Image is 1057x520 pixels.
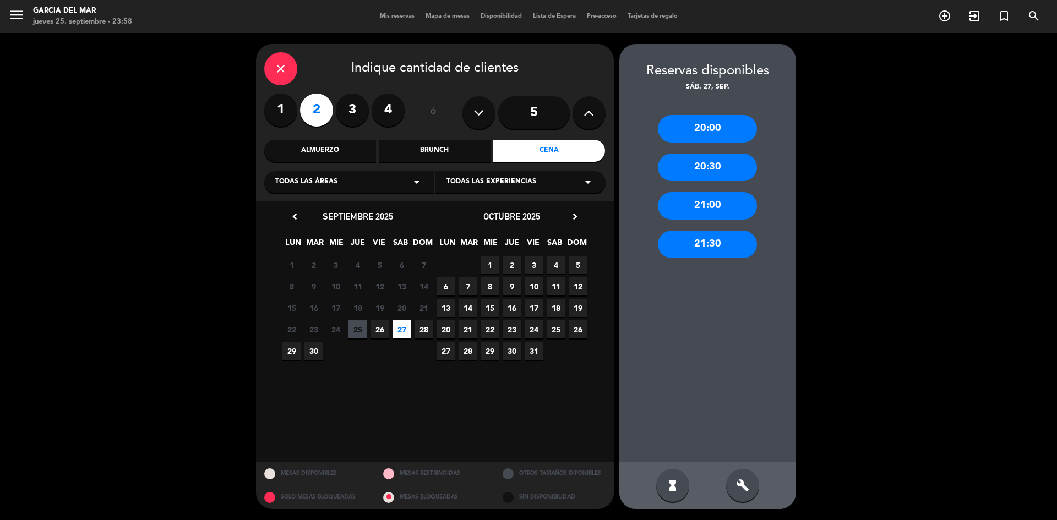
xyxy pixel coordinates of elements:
span: 13 [437,299,455,317]
span: VIE [370,236,388,254]
button: menu [8,7,25,27]
span: MIE [327,236,345,254]
span: 25 [547,320,565,338]
span: 10 [525,277,543,295]
span: 18 [348,299,367,317]
span: 28 [415,320,433,338]
span: 5 [569,256,587,274]
span: 14 [415,277,433,295]
div: Reservas disponibles [619,61,796,82]
span: 22 [481,320,499,338]
span: 28 [459,342,477,360]
div: 20:30 [658,154,757,181]
span: 10 [326,277,345,295]
span: 17 [525,299,543,317]
div: jueves 25. septiembre - 23:58 [33,17,132,28]
span: 22 [282,320,301,338]
span: LUN [284,236,302,254]
span: 8 [481,277,499,295]
span: 4 [547,256,565,274]
div: sáb. 27, sep. [619,82,796,93]
div: ó [416,94,451,132]
span: 3 [326,256,345,274]
span: 21 [459,320,477,338]
i: search [1027,9,1040,23]
div: MESAS BLOQUEADAS [375,485,494,509]
div: 21:00 [658,192,757,220]
span: 11 [547,277,565,295]
span: 27 [437,342,455,360]
i: hourglass_full [666,479,679,492]
i: add_circle_outline [938,9,951,23]
label: 4 [372,94,405,127]
span: JUE [348,236,367,254]
span: 2 [304,256,323,274]
label: 1 [264,94,297,127]
span: 29 [481,342,499,360]
i: arrow_drop_down [410,176,423,189]
span: 1 [282,256,301,274]
span: Pre-acceso [581,13,622,19]
span: JUE [503,236,521,254]
span: Todas las experiencias [446,177,536,188]
span: 16 [304,299,323,317]
span: 26 [569,320,587,338]
i: exit_to_app [968,9,981,23]
span: Tarjetas de regalo [622,13,683,19]
span: 1 [481,256,499,274]
span: 11 [348,277,367,295]
span: MIE [481,236,499,254]
span: 21 [415,299,433,317]
span: 23 [503,320,521,338]
span: 25 [348,320,367,338]
span: 7 [459,277,477,295]
span: 31 [525,342,543,360]
div: Indique cantidad de clientes [264,52,606,85]
span: 16 [503,299,521,317]
i: arrow_drop_down [581,176,595,189]
span: 5 [371,256,389,274]
span: 4 [348,256,367,274]
span: 13 [393,277,411,295]
i: build [736,479,749,492]
span: 9 [304,277,323,295]
span: 27 [393,320,411,338]
span: 15 [282,299,301,317]
div: SOLO MESAS BLOQUEADAS [256,485,375,509]
span: SAB [546,236,564,254]
span: 30 [503,342,521,360]
i: turned_in_not [998,9,1011,23]
span: octubre 2025 [483,211,540,222]
i: close [274,62,287,75]
span: 8 [282,277,301,295]
span: 30 [304,342,323,360]
span: 20 [393,299,411,317]
span: 19 [371,299,389,317]
span: 26 [371,320,389,338]
div: Brunch [379,140,491,162]
div: 20:00 [658,115,757,143]
span: 15 [481,299,499,317]
div: MESAS RESTRINGIDAS [375,462,494,485]
span: Todas las áreas [275,177,337,188]
label: 3 [336,94,369,127]
div: Almuerzo [264,140,376,162]
span: 29 [282,342,301,360]
span: 18 [547,299,565,317]
span: 2 [503,256,521,274]
span: Mis reservas [374,13,420,19]
span: MAR [306,236,324,254]
span: 17 [326,299,345,317]
div: 21:30 [658,231,757,258]
span: SAB [391,236,410,254]
span: 23 [304,320,323,338]
span: DOM [567,236,585,254]
span: 24 [326,320,345,338]
span: 20 [437,320,455,338]
div: OTROS TAMAÑOS DIPONIBLES [494,462,614,485]
span: 6 [437,277,455,295]
div: MESAS DISPONIBLES [256,462,375,485]
span: LUN [438,236,456,254]
span: Mapa de mesas [420,13,475,19]
i: chevron_right [569,211,581,222]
